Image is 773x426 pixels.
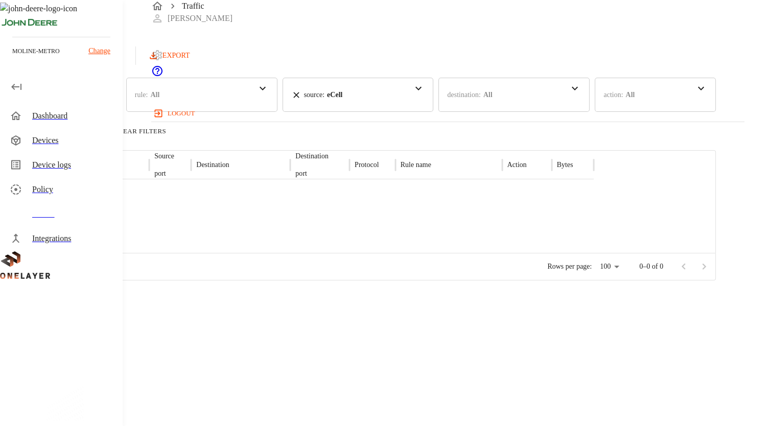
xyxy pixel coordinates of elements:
[196,160,229,170] p: Destination
[355,160,379,170] p: Protocol
[295,169,329,179] p: port
[154,151,174,161] p: Source
[98,126,170,137] button: Clear Filters
[151,70,163,79] a: onelayer-support
[168,12,232,25] p: [PERSON_NAME]
[547,262,592,272] p: Rows per page:
[154,169,174,179] p: port
[151,105,744,122] a: logout
[401,160,431,170] p: Rule name
[639,262,663,272] p: 0–0 of 0
[151,70,163,79] span: Support Portal
[596,259,623,274] div: 100
[151,105,199,122] button: logout
[557,160,573,170] p: Bytes
[295,151,329,161] p: Destination
[507,160,527,170] p: Action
